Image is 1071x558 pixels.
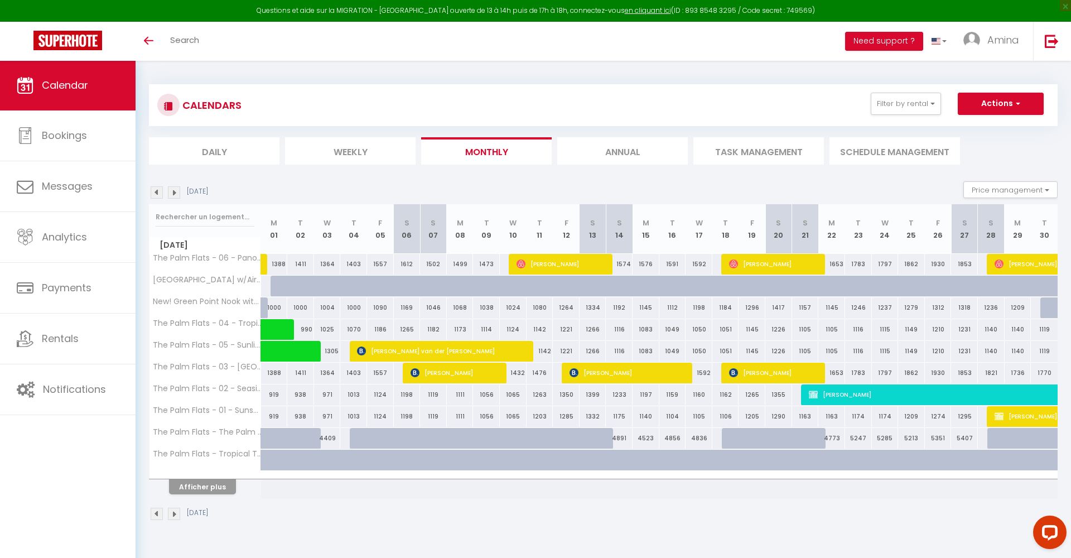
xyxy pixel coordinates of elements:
[739,341,765,362] div: 1145
[447,319,474,340] div: 1173
[151,363,263,371] span: The Palm Flats - 03 - [GEOGRAPHIC_DATA]
[739,319,765,340] div: 1145
[818,254,845,275] div: 1653
[803,218,808,228] abbr: S
[898,319,925,340] div: 1149
[271,218,277,228] abbr: M
[670,218,675,228] abbr: T
[978,341,1005,362] div: 1140
[659,341,686,362] div: 1049
[845,406,872,427] div: 1174
[729,253,818,275] span: [PERSON_NAME]
[1005,363,1031,383] div: 1736
[261,384,288,405] div: 919
[340,204,367,254] th: 04
[394,297,421,318] div: 1169
[420,297,447,318] div: 1046
[872,204,899,254] th: 24
[287,406,314,427] div: 938
[404,218,409,228] abbr: S
[925,254,952,275] div: 1930
[314,363,341,383] div: 1364
[287,204,314,254] th: 02
[517,253,606,275] span: [PERSON_NAME]
[340,406,367,427] div: 1013
[431,218,436,228] abbr: S
[739,204,765,254] th: 19
[149,137,279,165] li: Daily
[845,32,923,51] button: Need support ?
[151,297,263,306] span: New! Green Point Nook with A/C & Workstation
[872,428,899,449] div: 5285
[625,6,671,15] a: en cliquant ici
[925,363,952,383] div: 1930
[261,406,288,427] div: 919
[606,204,633,254] th: 14
[420,384,447,405] div: 1119
[792,319,819,340] div: 1105
[473,254,500,275] div: 1473
[792,341,819,362] div: 1105
[606,254,633,275] div: 1574
[606,428,633,449] div: 4891
[606,406,633,427] div: 1175
[633,428,659,449] div: 4523
[457,218,464,228] abbr: M
[955,22,1033,61] a: ... Amina
[659,428,686,449] div: 4856
[314,428,341,449] div: 4409
[367,204,394,254] th: 05
[988,218,993,228] abbr: S
[298,218,303,228] abbr: T
[963,32,980,49] img: ...
[686,428,712,449] div: 4836
[951,363,978,383] div: 1853
[978,204,1005,254] th: 28
[420,406,447,427] div: 1119
[686,384,712,405] div: 1160
[1031,204,1058,254] th: 30
[340,254,367,275] div: 1403
[633,297,659,318] div: 1145
[151,384,263,393] span: The Palm Flats - 02 - Seaside bliss
[527,319,553,340] div: 1142
[394,384,421,405] div: 1198
[170,34,199,46] span: Search
[951,341,978,362] div: 1231
[739,384,765,405] div: 1265
[394,319,421,340] div: 1265
[951,406,978,427] div: 1295
[729,362,818,383] span: [PERSON_NAME]
[314,319,341,340] div: 1025
[180,93,242,118] h3: CALENDARS
[340,297,367,318] div: 1000
[537,218,542,228] abbr: T
[765,406,792,427] div: 1290
[42,331,79,345] span: Rentals
[351,218,356,228] abbr: T
[580,319,606,340] div: 1266
[828,218,835,228] abbr: M
[287,297,314,318] div: 1000
[473,319,500,340] div: 1114
[557,137,688,165] li: Annual
[1045,34,1059,48] img: logout
[261,363,288,383] div: 1388
[447,204,474,254] th: 08
[447,297,474,318] div: 1068
[527,341,553,362] div: 1142
[500,384,527,405] div: 1065
[818,297,845,318] div: 1145
[261,254,288,275] div: 1388
[473,406,500,427] div: 1056
[829,137,960,165] li: Schedule Management
[580,204,606,254] th: 13
[818,204,845,254] th: 22
[580,406,606,427] div: 1332
[962,218,967,228] abbr: S
[898,204,925,254] th: 25
[659,384,686,405] div: 1159
[509,218,517,228] abbr: W
[845,341,872,362] div: 1116
[340,319,367,340] div: 1070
